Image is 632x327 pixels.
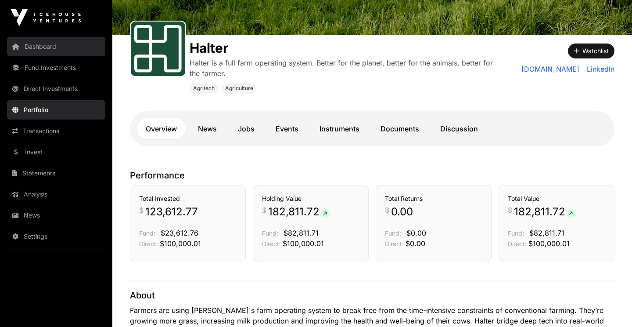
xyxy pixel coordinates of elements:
a: Direct Investments [7,79,105,98]
span: Fund: [139,229,155,237]
a: Transactions [7,121,105,141]
a: Discussion [431,118,487,139]
span: 182,811.72 [268,205,330,219]
p: Performance [130,169,614,182]
span: $100,000.01 [160,239,201,248]
button: Watchlist [568,44,614,58]
a: Instruments [311,118,368,139]
h3: Holding Value [262,194,359,203]
span: $ [139,205,144,215]
h1: Halter [190,40,493,56]
a: Invest [7,142,105,162]
span: $ [385,205,389,215]
span: Fund: [262,229,278,237]
span: $82,811.71 [529,229,564,237]
span: $100,000.01 [528,239,570,248]
a: Jobs [229,118,263,139]
a: LinkedIn [583,64,614,74]
span: Direct: [385,240,404,247]
span: Fund: [385,229,401,237]
span: $82,811.71 [284,229,319,237]
span: 123,612.77 [145,205,198,219]
span: $ [262,205,266,215]
p: Halter is a full farm operating system. Better for the planet, better for the animals, better for... [190,58,493,79]
span: Agritech [193,85,215,92]
img: Halter-Favicon.svg [134,25,182,73]
span: $ [508,205,512,215]
a: Analysis [7,185,105,204]
a: News [189,118,226,139]
span: $23,612.76 [161,229,198,237]
a: Fund Investments [7,58,105,77]
span: Fund: [508,229,524,237]
a: Portfolio [7,100,105,120]
span: $0.00 [406,239,425,248]
span: $0.00 [406,229,426,237]
span: Direct: [508,240,527,247]
a: Statements [7,163,105,183]
a: [DOMAIN_NAME] [521,64,579,74]
a: Overview [137,118,186,139]
span: $100,000.01 [283,239,324,248]
p: About [130,289,614,302]
nav: Tabs [137,118,607,139]
a: Documents [372,118,428,139]
span: Agriculture [225,85,253,92]
img: Icehouse Ventures Logo [11,9,81,26]
a: Dashboard [7,37,105,56]
a: News [7,206,105,225]
span: Direct: [139,240,158,247]
span: 0.00 [391,205,413,219]
h3: Total Invested [139,194,237,203]
a: Events [267,118,307,139]
span: Direct: [262,240,281,247]
a: Settings [7,227,105,246]
h3: Total Value [508,194,605,203]
iframe: Chat Widget [588,285,632,327]
h3: Total Returns [385,194,482,203]
span: 182,811.72 [514,205,576,219]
